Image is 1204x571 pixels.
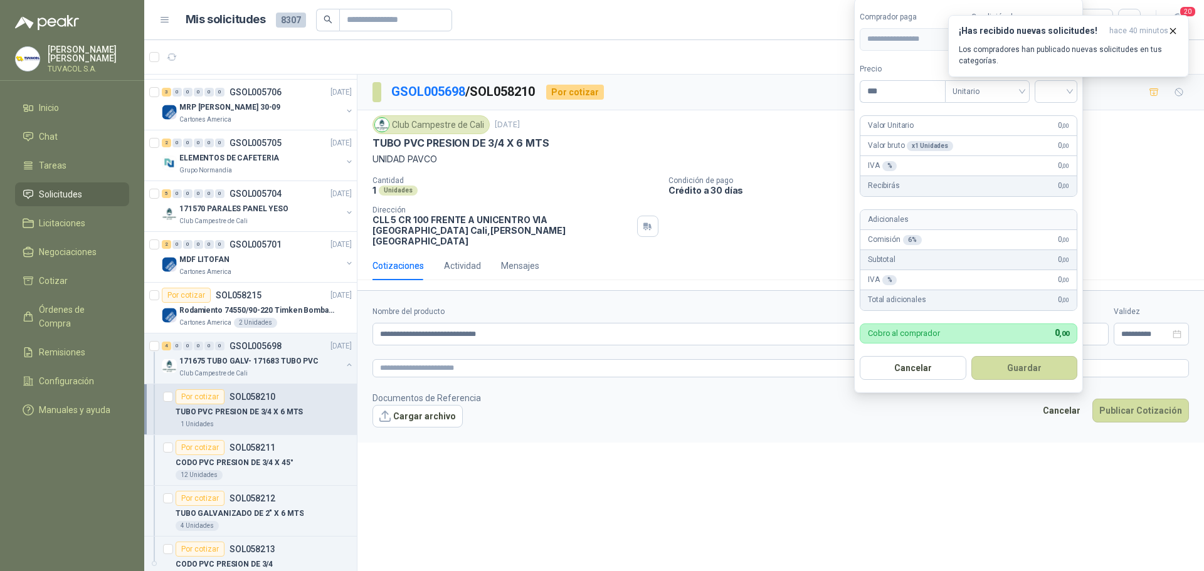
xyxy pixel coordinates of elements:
div: 2 Unidades [234,318,277,328]
div: 0 [194,139,203,147]
a: Negociaciones [15,240,129,264]
div: 1 Unidades [176,419,219,429]
div: 0 [194,342,203,350]
p: Condición de pago [668,176,1199,185]
span: Tareas [39,159,66,172]
a: Por cotizarSOL058210TUBO PVC PRESION DE 3/4 X 6 MTS1 Unidades [144,384,357,435]
p: [DATE] [330,86,352,98]
span: Cotizar [39,274,68,288]
span: 0 [1058,254,1069,266]
div: 0 [215,240,224,249]
p: Documentos de Referencia [372,391,481,405]
p: GSOL005705 [230,139,282,147]
div: 0 [204,189,214,198]
p: Club Campestre de Cali [179,369,248,379]
div: Cotizaciones [372,259,424,273]
a: Remisiones [15,340,129,364]
img: Company Logo [162,155,177,170]
button: Cancelar [860,356,966,380]
div: 0 [172,342,182,350]
button: Cargar archivo [372,405,463,427]
p: [DATE] [495,119,520,131]
div: Por cotizar [162,288,211,303]
p: Total adicionales [868,294,926,306]
div: 12 Unidades [176,470,223,480]
div: 0 [172,240,182,249]
img: Company Logo [16,47,40,71]
span: ,00 [1062,236,1069,243]
span: 0 [1058,120,1069,132]
div: 0 [204,139,214,147]
p: CODO PVC PRESION DE 3/4 [176,558,273,570]
span: 0 [1058,160,1069,172]
label: Validez [1114,306,1189,318]
span: 8307 [276,13,306,28]
div: 0 [183,240,193,249]
span: Chat [39,130,58,144]
div: 6 % [903,235,922,245]
div: Mensajes [501,259,539,273]
span: 0 [1058,234,1069,246]
p: SOL058212 [230,494,275,503]
div: Unidades [379,186,418,196]
p: Cartones America [179,267,231,277]
img: Company Logo [162,105,177,120]
p: Crédito a 30 días [668,185,1199,196]
a: Manuales y ayuda [15,398,129,422]
button: ¡Has recibido nuevas solicitudes!hace 40 minutos Los compradores han publicado nuevas solicitudes... [948,15,1189,77]
a: Por cotizarSOL058211CODO PVC PRESION DE 3/4 X 45°12 Unidades [144,435,357,486]
p: IVA [868,274,897,286]
a: Por cotizarSOL058215[DATE] Company LogoRodamiento 74550/90-220 Timken BombaVG40Cartones America2 ... [144,283,357,333]
a: Por cotizarSOL058212TUBO GALVANIZADO DE 2" X 6 MTS4 Unidades [144,486,357,537]
h1: Mis solicitudes [186,11,266,29]
span: Licitaciones [39,216,85,230]
span: 0 [1058,140,1069,152]
p: 1 [372,185,376,196]
span: ,00 [1062,296,1069,303]
div: Por cotizar [546,85,604,100]
p: Rodamiento 74550/90-220 Timken BombaVG40 [179,305,335,317]
p: GSOL005706 [230,88,282,97]
label: Comprador paga [860,11,966,23]
p: / SOL058210 [391,82,536,102]
label: Condición de pago [971,11,1078,23]
div: 0 [172,189,182,198]
p: [DATE] [330,239,352,251]
p: GSOL005704 [230,189,282,198]
p: TUBO GALVANIZADO DE 2" X 6 MTS [176,508,304,520]
div: 0 [194,88,203,97]
span: 0 [1058,294,1069,306]
span: ,00 [1062,276,1069,283]
p: TUBO PVC PRESION DE 3/4 X 6 MTS [372,137,549,150]
img: Company Logo [162,308,177,323]
span: 0 [1058,180,1069,192]
span: 0 [1058,274,1069,286]
div: 0 [215,342,224,350]
span: 0 [1055,328,1069,338]
a: GSOL005698 [391,84,465,99]
div: Por cotizar [176,389,224,404]
a: Chat [15,125,129,149]
div: x 1 Unidades [907,141,953,151]
span: ,00 [1062,122,1069,129]
div: Actividad [444,259,481,273]
button: Publicar Cotización [1092,399,1189,422]
div: 5 [162,189,171,198]
a: 2 0 0 0 0 0 GSOL005705[DATE] Company LogoELEMENTOS DE CAFETERIAGrupo Normandía [162,135,354,175]
div: 4 [162,342,171,350]
p: Cantidad [372,176,658,185]
span: ,00 [1062,256,1069,263]
img: Company Logo [162,206,177,221]
div: 0 [204,88,214,97]
p: GSOL005701 [230,240,282,249]
p: CODO PVC PRESION DE 3/4 X 45° [176,457,293,469]
p: Dirección [372,206,632,214]
button: Cancelar [1036,399,1087,422]
a: 2 0 0 0 0 0 GSOL005701[DATE] Company LogoMDF LITOFANCartones America [162,237,354,277]
a: Licitaciones [15,211,129,235]
div: 3 [162,88,171,97]
p: SOL058213 [230,545,275,553]
span: Solicitudes [39,187,82,201]
p: GSOL005698 [230,342,282,350]
p: 171675 TUBO GALV- 171683 TUBO PVC [179,355,319,367]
